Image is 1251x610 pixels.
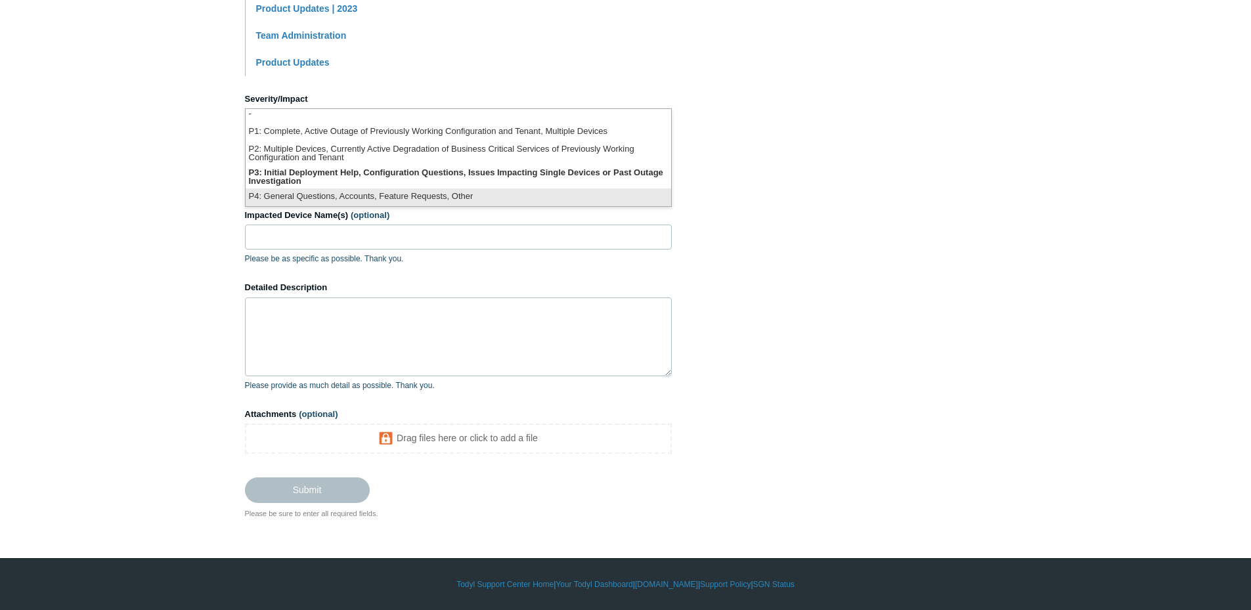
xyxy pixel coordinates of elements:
[245,253,672,265] p: Please be as specific as possible. Thank you.
[256,30,347,41] a: Team Administration
[245,508,672,519] div: Please be sure to enter all required fields.
[246,106,671,123] li: -
[245,281,672,294] label: Detailed Description
[246,141,671,165] li: P2: Multiple Devices, Currently Active Degradation of Business Critical Services of Previously Wo...
[635,578,698,590] a: [DOMAIN_NAME]
[245,93,672,106] label: Severity/Impact
[700,578,751,590] a: Support Policy
[246,165,671,188] li: P3: Initial Deployment Help, Configuration Questions, Issues Impacting Single Devices or Past Out...
[753,578,795,590] a: SGN Status
[245,209,672,222] label: Impacted Device Name(s)
[246,123,671,141] li: P1: Complete, Active Outage of Previously Working Configuration and Tenant, Multiple Devices
[556,578,632,590] a: Your Todyl Dashboard
[245,408,672,421] label: Attachments
[245,477,370,502] input: Submit
[456,578,554,590] a: Todyl Support Center Home
[351,210,389,220] span: (optional)
[299,409,338,419] span: (optional)
[256,57,330,68] a: Product Updates
[245,578,1007,590] div: | | | |
[245,380,672,391] p: Please provide as much detail as possible. Thank you.
[246,188,671,206] li: P4: General Questions, Accounts, Feature Requests, Other
[256,3,358,14] a: Product Updates | 2023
